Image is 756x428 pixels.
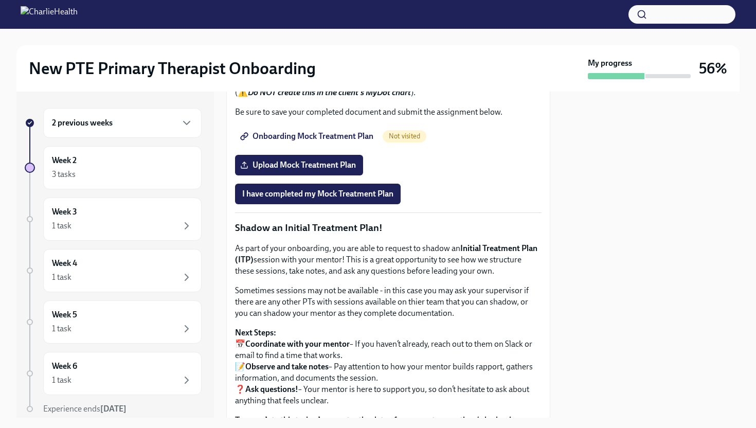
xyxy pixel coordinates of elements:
[235,285,542,319] p: Sometimes sessions may not be available - in this case you may ask your supervisor if there are a...
[21,6,78,23] img: CharlieHealth
[52,258,77,269] h6: Week 4
[588,58,632,69] strong: My progress
[235,155,363,175] label: Upload Mock Treatment Plan
[25,352,202,395] a: Week 61 task
[235,126,381,147] a: Onboarding Mock Treatment Plan
[43,404,127,414] span: Experience ends
[100,404,127,414] strong: [DATE]
[52,169,76,180] div: 3 tasks
[235,243,542,277] p: As part of your onboarding, you are able to request to shadow an session with your mentor! This i...
[52,361,77,372] h6: Week 6
[52,374,71,386] div: 1 task
[242,131,373,141] span: Onboarding Mock Treatment Plan
[52,117,113,129] h6: 2 previous weeks
[235,184,401,204] button: I have completed my Mock Treatment Plan
[242,160,356,170] span: Upload Mock Treatment Plan
[235,328,276,337] strong: Next Steps:
[52,272,71,283] div: 1 task
[25,198,202,241] a: Week 31 task
[52,206,77,218] h6: Week 3
[383,132,426,140] span: Not visited
[235,415,542,426] label: To complete this task, please enter the date of your mentor meeting / shadowing:
[52,323,71,334] div: 1 task
[52,309,77,320] h6: Week 5
[52,220,71,231] div: 1 task
[235,221,542,235] p: Shadow an Initial Treatment Plan!
[245,362,329,371] strong: Observe and take notes
[235,327,542,406] p: 📅 – If you haven’t already, reach out to them on Slack or email to find a time that works. 📝 – Pa...
[242,189,393,199] span: I have completed my Mock Treatment Plan
[25,146,202,189] a: Week 23 tasks
[245,384,298,394] strong: Ask questions!
[699,59,727,78] h3: 56%
[235,106,542,118] p: Be sure to save your completed document and submit the assignment below.
[25,249,202,292] a: Week 41 task
[52,155,77,166] h6: Week 2
[43,108,202,138] div: 2 previous weeks
[235,243,537,264] strong: Initial Treatment Plan (ITP)
[248,87,411,97] strong: Do NOT create this in the client's MyDot chart
[245,339,350,349] strong: Coordinate with your mentor
[25,300,202,344] a: Week 51 task
[235,87,542,98] p: (⚠️ ).
[29,58,316,79] h2: New PTE Primary Therapist Onboarding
